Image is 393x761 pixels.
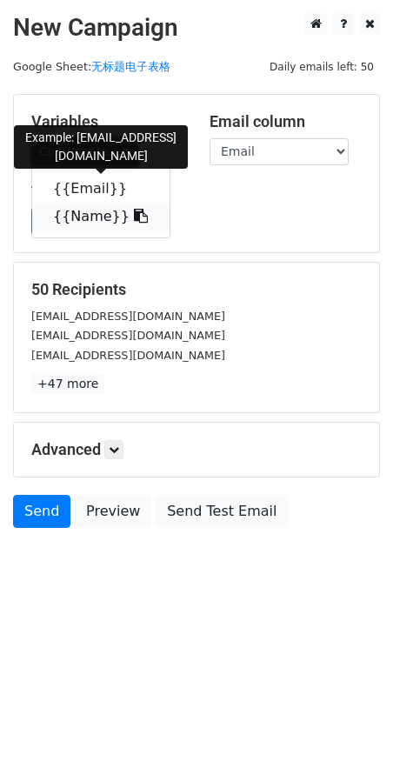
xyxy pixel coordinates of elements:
iframe: Chat Widget [306,678,393,761]
a: {{Email}} [32,175,170,203]
a: Preview [75,495,151,528]
div: Example: [EMAIL_ADDRESS][DOMAIN_NAME] [14,125,188,169]
h5: Email column [210,112,362,131]
div: 聊天小组件 [306,678,393,761]
small: [EMAIL_ADDRESS][DOMAIN_NAME] [31,310,225,323]
a: Daily emails left: 50 [263,60,380,73]
a: {{Name}} [32,203,170,230]
h5: 50 Recipients [31,280,362,299]
h5: Variables [31,112,183,131]
small: Google Sheet: [13,60,170,73]
a: 无标题电子表格 [91,60,170,73]
small: [EMAIL_ADDRESS][DOMAIN_NAME] [31,329,225,342]
a: Send Test Email [156,495,288,528]
h2: New Campaign [13,13,380,43]
a: +47 more [31,373,104,395]
span: Daily emails left: 50 [263,57,380,77]
a: Send [13,495,70,528]
small: [EMAIL_ADDRESS][DOMAIN_NAME] [31,349,225,362]
h5: Advanced [31,440,362,459]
